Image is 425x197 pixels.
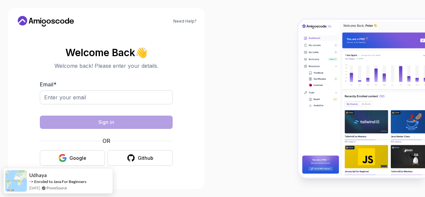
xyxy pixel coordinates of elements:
[40,62,173,70] p: Welcome back! Please enter your details.
[134,46,148,59] span: 👋
[46,185,67,191] a: ProveSource
[98,119,114,126] div: Sign in
[298,20,425,177] img: Amigoscode Dashboard
[40,116,173,129] button: Sign in
[29,185,40,191] span: [DATE]
[40,47,173,58] h2: Welcome Back
[69,155,86,161] div: Google
[40,81,56,88] label: Email *
[108,150,173,166] button: Github
[103,137,110,145] p: OR
[5,170,27,192] img: provesource social proof notification image
[29,179,34,184] span: ->
[138,155,153,161] div: Github
[40,90,173,104] input: Enter your email
[29,172,47,178] span: Udhaya
[34,179,86,184] a: Enroled to Java For Beginners
[40,150,105,166] button: Google
[16,16,76,27] a: Home link
[173,19,197,24] a: Need Help?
